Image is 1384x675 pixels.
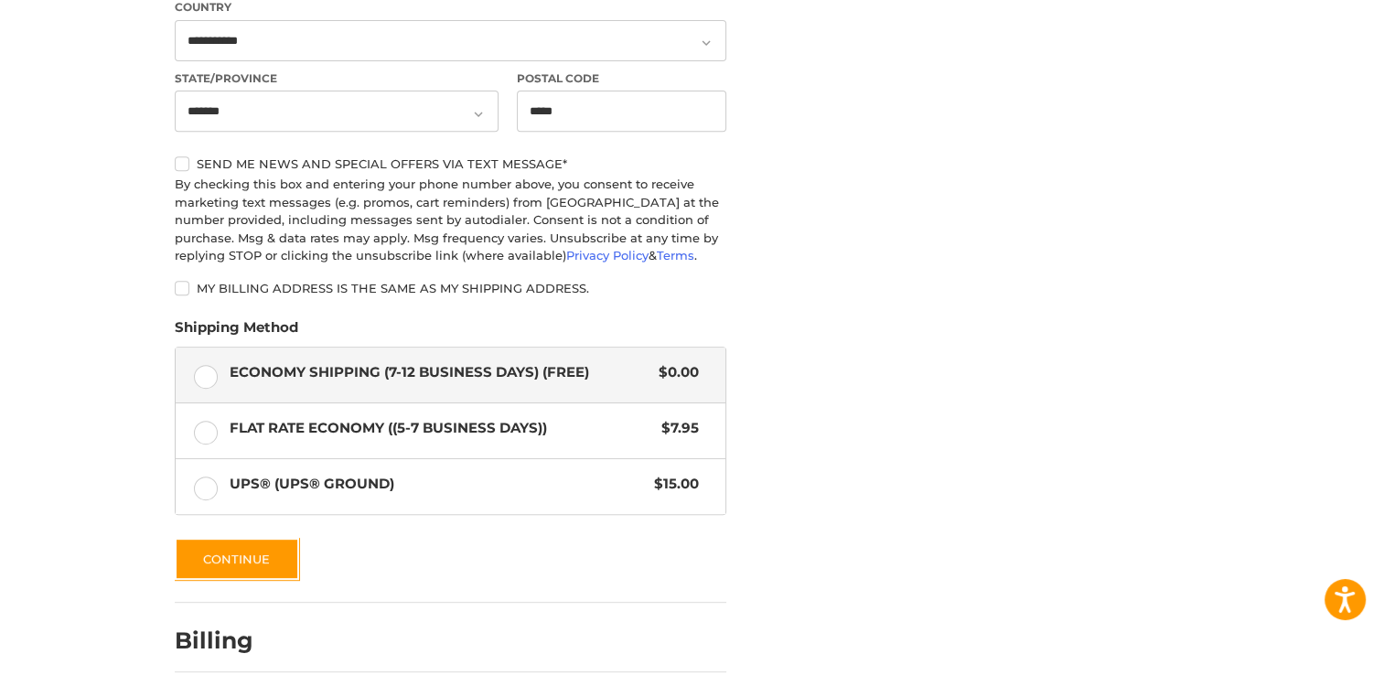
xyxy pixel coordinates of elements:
[175,627,282,655] h2: Billing
[652,418,699,439] span: $7.95
[657,248,694,262] a: Terms
[1233,626,1384,675] iframe: Google Customer Reviews
[175,281,726,295] label: My billing address is the same as my shipping address.
[175,317,298,347] legend: Shipping Method
[230,474,646,495] span: UPS® (UPS® Ground)
[566,248,649,262] a: Privacy Policy
[645,474,699,495] span: $15.00
[517,70,727,87] label: Postal Code
[230,418,653,439] span: Flat Rate Economy ((5-7 Business Days))
[175,176,726,265] div: By checking this box and entering your phone number above, you consent to receive marketing text ...
[230,362,650,383] span: Economy Shipping (7-12 Business Days) (Free)
[175,156,726,171] label: Send me news and special offers via text message*
[649,362,699,383] span: $0.00
[175,538,299,580] button: Continue
[175,70,499,87] label: State/Province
